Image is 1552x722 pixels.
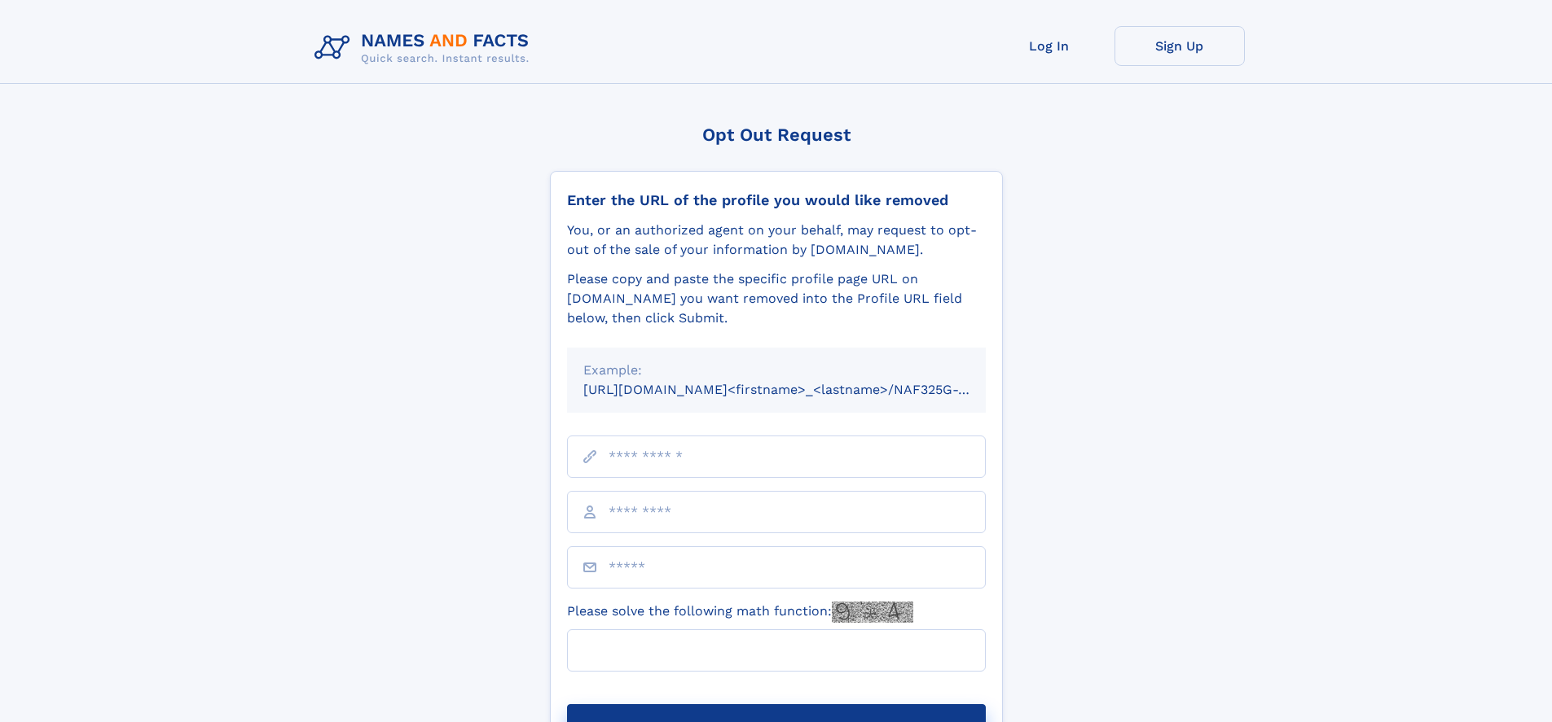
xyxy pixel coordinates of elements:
[567,221,986,260] div: You, or an authorized agent on your behalf, may request to opt-out of the sale of your informatio...
[308,26,543,70] img: Logo Names and Facts
[583,361,969,380] div: Example:
[567,269,986,328] div: Please copy and paste the specific profile page URL on [DOMAIN_NAME] you want removed into the Pr...
[1115,26,1245,66] a: Sign Up
[984,26,1115,66] a: Log In
[583,382,1017,397] small: [URL][DOMAIN_NAME]<firstname>_<lastname>/NAF325G-xxxxxxxx
[567,191,986,209] div: Enter the URL of the profile you would like removed
[550,125,1003,145] div: Opt Out Request
[567,602,913,623] label: Please solve the following math function:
